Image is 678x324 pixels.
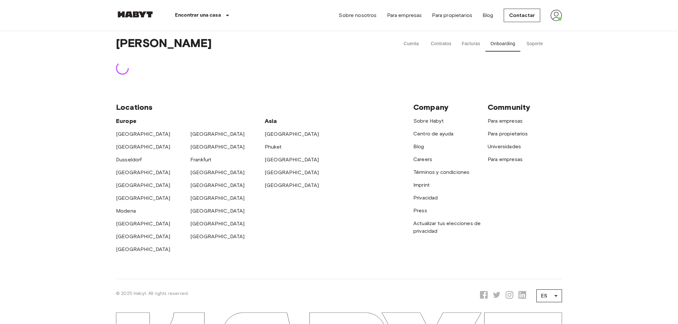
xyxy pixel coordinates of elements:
[413,102,449,112] span: Company
[190,131,245,137] a: [GEOGRAPHIC_DATA]
[397,36,426,52] button: Cuenta
[488,143,521,150] a: Universidades
[116,157,142,163] a: Dusseldorf
[536,287,562,305] div: ES
[426,36,457,52] button: Contratos
[265,182,319,188] a: [GEOGRAPHIC_DATA]
[265,117,277,125] span: Asia
[190,182,245,188] a: [GEOGRAPHIC_DATA]
[488,156,523,162] a: Para empresas
[116,169,170,175] a: [GEOGRAPHIC_DATA]
[116,291,189,296] span: © 2025 Habyt. All rights reserved.
[413,220,481,234] a: Actualizar tus elecciones de privacidad
[175,12,221,19] p: Encontrar una casa
[413,207,427,214] a: Press
[457,36,485,52] button: Facturas
[190,208,245,214] a: [GEOGRAPHIC_DATA]
[190,233,245,239] a: [GEOGRAPHIC_DATA]
[116,117,136,125] span: Europe
[387,12,422,19] a: Para empresas
[413,169,469,175] a: Términos y condiciones
[265,131,319,137] a: [GEOGRAPHIC_DATA]
[432,12,472,19] a: Para propietarios
[116,195,170,201] a: [GEOGRAPHIC_DATA]
[485,36,520,52] button: Onboarding
[116,144,170,150] a: [GEOGRAPHIC_DATA]
[550,10,562,21] img: avatar
[116,182,170,188] a: [GEOGRAPHIC_DATA]
[116,246,170,252] a: [GEOGRAPHIC_DATA]
[413,143,424,150] a: Blog
[190,157,211,163] a: Frankfurt
[116,208,136,214] a: Modena
[413,118,444,124] a: Sobre Habyt
[116,11,154,18] img: Habyt
[190,195,245,201] a: [GEOGRAPHIC_DATA]
[265,144,282,150] a: Phuket
[265,169,319,175] a: [GEOGRAPHIC_DATA]
[413,182,430,188] a: Imprint
[116,36,379,52] span: [PERSON_NAME]
[504,9,540,22] a: Contactar
[116,131,170,137] a: [GEOGRAPHIC_DATA]
[116,102,153,112] span: Locations
[488,131,528,137] a: Para propietarios
[190,221,245,227] a: [GEOGRAPHIC_DATA]
[190,144,245,150] a: [GEOGRAPHIC_DATA]
[190,169,245,175] a: [GEOGRAPHIC_DATA]
[488,102,530,112] span: Community
[339,12,376,19] a: Sobre nosotros
[413,131,453,137] a: Centro de ayuda
[488,118,523,124] a: Para empresas
[483,12,493,19] a: Blog
[265,157,319,163] a: [GEOGRAPHIC_DATA]
[116,233,170,239] a: [GEOGRAPHIC_DATA]
[413,195,438,201] a: Privacidad
[116,221,170,227] a: [GEOGRAPHIC_DATA]
[520,36,549,52] button: Soporte
[413,156,432,162] a: Careers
